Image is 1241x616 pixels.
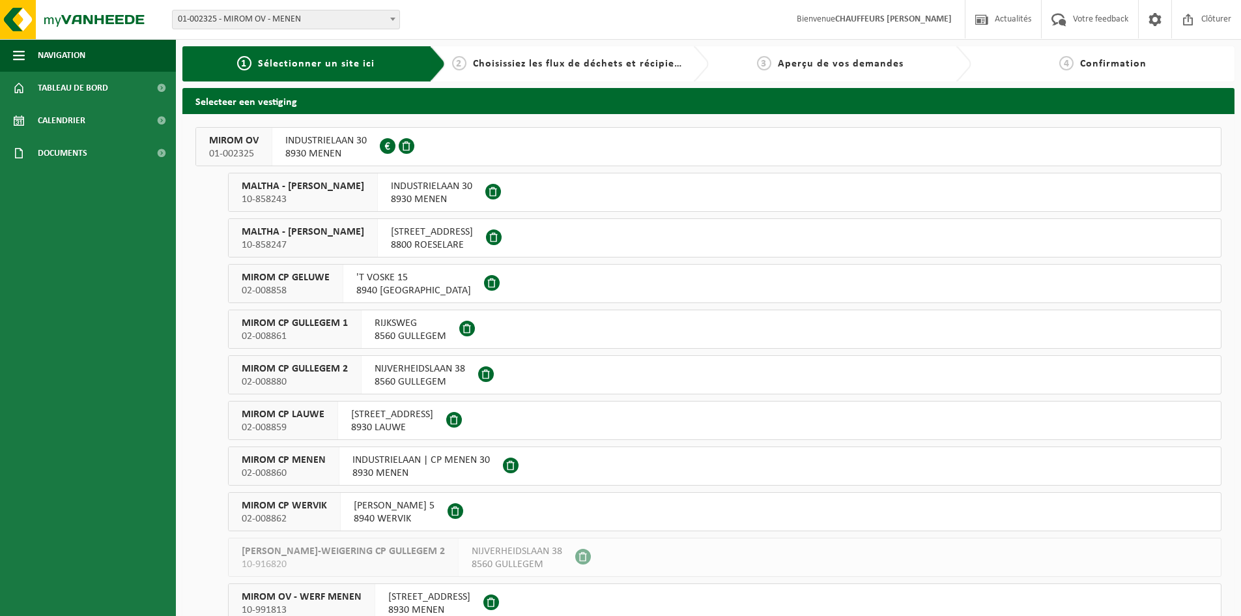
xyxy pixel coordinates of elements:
[242,239,364,252] span: 10-858247
[472,558,562,571] span: 8560 GULLEGEM
[242,375,348,389] span: 02-008880
[228,492,1221,531] button: MIROM CP WERVIK 02-008862 [PERSON_NAME] 58940 WERVIK
[242,545,445,558] span: [PERSON_NAME]-WEIGERING CP GULLEGEM 2
[242,512,327,525] span: 02-008862
[242,271,330,284] span: MIROM CP GELUWE
[38,39,85,72] span: Navigation
[195,127,1221,166] button: MIROM OV 01-002325 INDUSTRIELAAN 308930 MENEN
[354,512,435,525] span: 8940 WERVIK
[209,147,259,160] span: 01-002325
[228,355,1221,394] button: MIROM CP GULLEGEM 2 02-008880 NIJVERHEIDSLAAN 388560 GULLEGEM
[228,264,1221,303] button: MIROM CP GELUWE 02-008858 'T VOSKE 158940 [GEOGRAPHIC_DATA]
[285,147,367,160] span: 8930 MENEN
[472,545,562,558] span: NIJVERHEIDSLAAN 38
[242,193,364,206] span: 10-858243
[391,239,473,252] span: 8800 ROESELARE
[228,218,1221,257] button: MALTHA - [PERSON_NAME] 10-858247 [STREET_ADDRESS]8800 ROESELARE
[228,173,1221,212] button: MALTHA - [PERSON_NAME] 10-858243 INDUSTRIELAAN 308930 MENEN
[473,59,690,69] span: Choisissiez les flux de déchets et récipients
[1080,59,1147,69] span: Confirmation
[242,499,327,512] span: MIROM CP WERVIK
[375,362,465,375] span: NIJVERHEIDSLAAN 38
[352,454,490,467] span: INDUSTRIELAAN | CP MENEN 30
[242,408,324,421] span: MIROM CP LAUWE
[258,59,375,69] span: Sélectionner un site ici
[391,180,472,193] span: INDUSTRIELAAN 30
[757,56,771,70] span: 3
[38,137,87,169] span: Documents
[391,193,472,206] span: 8930 MENEN
[182,88,1234,113] h2: Selecteer een vestiging
[351,421,433,434] span: 8930 LAUWE
[354,499,435,512] span: [PERSON_NAME] 5
[242,421,324,434] span: 02-008859
[228,310,1221,349] button: MIROM CP GULLEGEM 1 02-008861 RIJKSWEG8560 GULLEGEM
[242,226,364,239] span: MALTHA - [PERSON_NAME]
[375,317,446,330] span: RIJKSWEG
[172,10,400,29] span: 01-002325 - MIROM OV - MENEN
[228,447,1221,486] button: MIROM CP MENEN 02-008860 INDUSTRIELAAN | CP MENEN 308930 MENEN
[242,180,364,193] span: MALTHA - [PERSON_NAME]
[351,408,433,421] span: [STREET_ADDRESS]
[242,454,326,467] span: MIROM CP MENEN
[38,72,108,104] span: Tableau de bord
[375,375,465,389] span: 8560 GULLEGEM
[835,14,952,24] strong: CHAUFFEURS [PERSON_NAME]
[356,271,471,284] span: 'T VOSKE 15
[242,362,348,375] span: MIROM CP GULLEGEM 2
[173,10,399,29] span: 01-002325 - MIROM OV - MENEN
[242,330,348,343] span: 02-008861
[391,226,473,239] span: [STREET_ADDRESS]
[778,59,904,69] span: Aperçu de vos demandes
[285,134,367,147] span: INDUSTRIELAAN 30
[242,317,348,330] span: MIROM CP GULLEGEM 1
[228,401,1221,440] button: MIROM CP LAUWE 02-008859 [STREET_ADDRESS]8930 LAUWE
[352,467,490,480] span: 8930 MENEN
[242,558,445,571] span: 10-916820
[388,591,470,604] span: [STREET_ADDRESS]
[242,591,362,604] span: MIROM OV - WERF MENEN
[242,467,326,480] span: 02-008860
[242,284,330,297] span: 02-008858
[356,284,471,297] span: 8940 [GEOGRAPHIC_DATA]
[375,330,446,343] span: 8560 GULLEGEM
[452,56,466,70] span: 2
[1059,56,1074,70] span: 4
[38,104,85,137] span: Calendrier
[237,56,251,70] span: 1
[209,134,259,147] span: MIROM OV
